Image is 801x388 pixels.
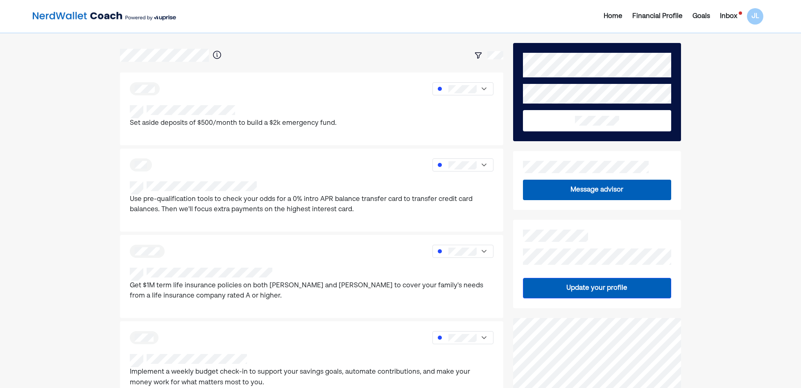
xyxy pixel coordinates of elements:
[720,11,737,21] div: Inbox
[523,278,671,298] button: Update your profile
[747,8,763,25] div: JL
[632,11,683,21] div: Financial Profile
[130,118,337,129] p: Set aside deposits of $500/month to build a $2k emergency fund.
[523,180,671,200] button: Message advisor
[130,281,493,302] p: Get $1M term life insurance policies on both [PERSON_NAME] and [PERSON_NAME] to cover your family...
[130,367,493,388] p: Implement a weekly budget check-in to support your savings goals, automate contributions, and mak...
[130,194,493,215] p: Use pre-qualification tools to check your odds for a 0% intro APR balance transfer card to transf...
[604,11,622,21] div: Home
[692,11,710,21] div: Goals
